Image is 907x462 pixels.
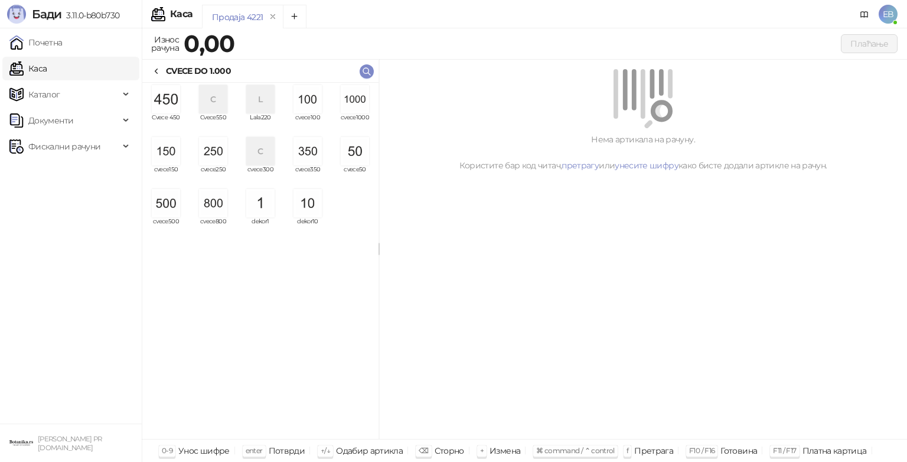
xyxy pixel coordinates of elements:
[536,446,615,455] span: ⌘ command / ⌃ control
[242,167,279,184] span: cvece300
[194,115,232,132] span: Cvece550
[152,189,180,217] img: Slika
[773,446,796,455] span: F11 / F17
[9,57,47,80] a: Каса
[627,446,628,455] span: f
[634,443,673,458] div: Претрага
[61,10,119,21] span: 3.11.0-b80b730
[283,5,306,28] button: Add tab
[341,85,369,113] img: Slika
[720,443,757,458] div: Готовина
[246,137,275,165] div: C
[149,32,181,56] div: Износ рачуна
[199,137,227,165] img: Slika
[152,85,180,113] img: Slika
[9,31,63,54] a: Почетна
[289,115,327,132] span: cvece100
[341,137,369,165] img: Slika
[246,189,275,217] img: Slika
[246,85,275,113] div: L
[194,219,232,236] span: cvece800
[38,435,102,452] small: [PERSON_NAME] PR [DOMAIN_NAME]
[269,443,305,458] div: Потврди
[242,115,279,132] span: Lala220
[289,219,327,236] span: dekor10
[28,109,73,132] span: Документи
[147,115,185,132] span: Cvece 450
[246,446,263,455] span: enter
[419,446,428,455] span: ⌫
[855,5,874,24] a: Документација
[32,7,61,21] span: Бади
[841,34,898,53] button: Плаћање
[393,133,893,172] div: Нема артикала на рачуну. Користите бар код читач, или како бисте додали артикле на рачун.
[336,443,403,458] div: Одабир артикла
[9,431,33,455] img: 64x64-companyLogo-0e2e8aaa-0bd2-431b-8613-6e3c65811325.png
[289,167,327,184] span: cvece350
[184,29,234,58] strong: 0,00
[293,137,322,165] img: Slika
[199,189,227,217] img: Slika
[7,5,26,24] img: Logo
[194,167,232,184] span: cvece250
[615,160,678,171] a: унесите шифру
[28,83,60,106] span: Каталог
[490,443,520,458] div: Измена
[166,64,231,77] div: CVECE DO 1.000
[152,137,180,165] img: Slika
[147,167,185,184] span: cvece150
[265,12,280,22] button: remove
[562,160,599,171] a: претрагу
[242,219,279,236] span: dekor1
[170,9,193,19] div: Каса
[435,443,464,458] div: Сторно
[336,167,374,184] span: cvece50
[480,446,484,455] span: +
[162,446,172,455] span: 0-9
[321,446,330,455] span: ↑/↓
[689,446,714,455] span: F10 / F16
[142,83,379,439] div: grid
[212,11,263,24] div: Продаја 4221
[199,85,227,113] div: C
[28,135,100,158] span: Фискални рачуни
[336,115,374,132] span: cvece1000
[293,85,322,113] img: Slika
[178,443,230,458] div: Унос шифре
[147,219,185,236] span: cvece500
[879,5,898,24] span: EB
[802,443,867,458] div: Платна картица
[293,189,322,217] img: Slika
